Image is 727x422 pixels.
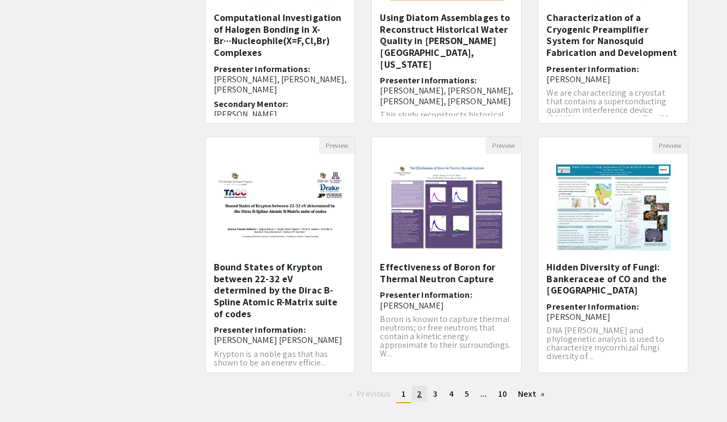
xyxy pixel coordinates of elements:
button: Preview [319,137,355,154]
h5: Bound States of Krypton between 22-32 eV determined by the Dirac B-Spline Atomic R-Matrix suite o... [214,261,347,319]
span: [PERSON_NAME], [PERSON_NAME], [PERSON_NAME], [PERSON_NAME] [380,85,513,106]
p: We are characterizing a cryostat that contains a superconducting quantum interference device (SQU... [546,89,680,123]
span: This study reconstructs historical water quality trend... [380,109,503,129]
h6: Presenter Information: [546,302,680,322]
ul: Pagination [205,386,689,403]
span: [PERSON_NAME] [380,300,443,311]
span: DNA [PERSON_NAME] and phylogenetic analysis is used to characterize mycorrhizal fungi diversity o... [546,325,664,362]
span: ... [480,388,487,399]
span: 2 [417,388,422,399]
span: 4 [449,388,454,399]
h6: Presenter Information: [546,64,680,84]
span: 3 [433,388,437,399]
span: Previous [357,388,390,399]
span: [PERSON_NAME] [PERSON_NAME] [214,334,343,346]
h5: Effectiveness of Boron for Thermal Neutron Capture [380,261,513,284]
span: [PERSON_NAME] [546,74,610,85]
span: Secondary Mentor: [214,98,289,110]
p: [PERSON_NAME] [214,109,347,119]
h5: Hidden Diversity of Fungi: Bankeraceae of CO and the [GEOGRAPHIC_DATA] [546,261,680,296]
h6: Presenter Information: [380,290,513,310]
span: 10 [498,388,507,399]
a: Next page [513,386,550,402]
div: Open Presentation <p class="ql-align-center">Hidden Diversity of Fungi: Bankeraceae of CO and the... [538,137,688,373]
img: <p>Bound States of Krypton between 22-32 eV determined by the Dirac B-Spline Atomic R-Matrix suit... [206,161,355,254]
span: 5 [465,388,469,399]
h6: Presenter Information: [214,325,347,345]
h5: Characterization of a Cryogenic Preamplifier System for Nanosquid Fabrication and Development [546,12,680,58]
span: [PERSON_NAME], [PERSON_NAME], [PERSON_NAME] [214,74,347,95]
button: Preview [486,137,521,154]
iframe: Chat [8,374,46,414]
h5: Computational Investigation of Halogen Bonding in X-Br···Nucleophile(X=F,Cl,Br) Complexes [214,12,347,58]
div: Open Presentation <p>Bound States of Krypton between 22-32 eV determined by the Dirac B-Spline At... [205,137,356,373]
img: <p class="ql-align-center">Hidden Diversity of Fungi: Bankeraceae of CO and the Pacific Northwest... [545,154,681,261]
span: 1 [401,388,406,399]
img: <p>Effectiveness of Boron for Thermal Neutron Capture</p> [379,154,515,261]
span: Krypton is a noble gas that has shown to be an energy efficie... [214,348,328,368]
h6: Presenter Informations: [380,75,513,106]
div: Open Presentation <p>Effectiveness of Boron for Thermal Neutron Capture</p> [371,137,522,373]
span: [PERSON_NAME] [546,311,610,323]
h5: Using Diatom Assemblages to Reconstruct Historical Water Quality in [PERSON_NAME][GEOGRAPHIC_DATA... [380,12,513,70]
p: Boron is known to capture thermal neutrons; or free neutrons that contain a kinetic energy approx... [380,315,513,358]
button: Preview [652,137,688,154]
h6: Presenter Informations: [214,64,347,95]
